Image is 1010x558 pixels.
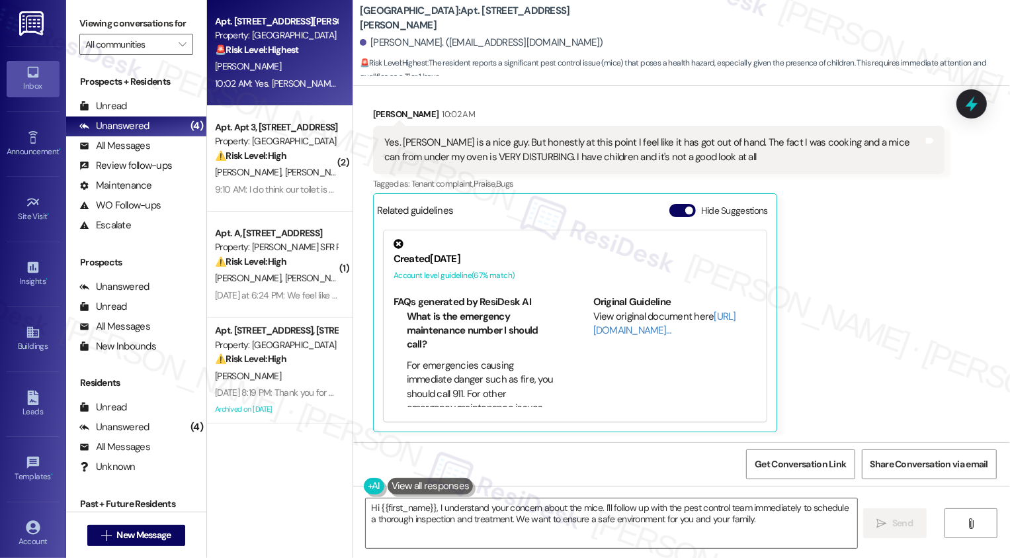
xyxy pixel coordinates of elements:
div: Account level guideline ( 67 % match) [394,269,757,283]
span: • [51,470,53,479]
a: Templates • [7,451,60,487]
div: Property: [PERSON_NAME] SFR Portfolio [215,240,337,254]
div: 9:10 AM: I do think our toilet is still leaking though in small increments because of build up I'... [215,183,644,195]
label: Hide Suggestions [701,204,768,218]
b: [GEOGRAPHIC_DATA]: Apt. [STREET_ADDRESS][PERSON_NAME] [360,4,624,32]
span: Tenant complaint , [411,178,474,189]
span: Get Conversation Link [755,457,846,471]
button: Share Conversation via email [862,449,997,479]
b: FAQs generated by ResiDesk AI [394,295,531,308]
li: For emergencies causing immediate danger such as fire, you should call 911. For other emergency m... [407,359,557,458]
span: [PERSON_NAME] [215,60,281,72]
a: Inbox [7,61,60,97]
i:  [877,518,887,529]
a: Buildings [7,321,60,357]
b: Original Guideline [593,295,671,308]
img: ResiDesk Logo [19,11,46,36]
span: Send [892,516,913,530]
a: Leads [7,387,60,422]
div: New Inbounds [79,340,156,353]
span: [PERSON_NAME] [284,272,351,284]
a: Account [7,516,60,552]
div: Created [DATE] [394,252,757,266]
div: Unanswered [79,420,149,434]
input: All communities [85,34,172,55]
textarea: Hi {{first_name}}, I understand your concern about the mice. I'll follow up with the pest control... [366,498,857,548]
div: Unread [79,300,127,314]
div: Unread [79,99,127,113]
button: Send [863,508,927,538]
div: (4) [187,116,206,136]
div: Residents [66,376,206,390]
span: : The resident reports a significant pest control issue (mice) that poses a health hazard, especi... [360,56,1010,85]
i:  [179,39,186,50]
div: Unknown [79,460,136,474]
div: Unanswered [79,280,149,294]
div: Related guidelines [377,204,454,223]
span: Praise , [474,178,496,189]
span: New Message [116,528,171,542]
strong: 🚨 Risk Level: Highest [215,44,299,56]
div: All Messages [79,320,150,334]
a: Insights • [7,256,60,292]
div: Apt. Apt 3, [STREET_ADDRESS] [215,120,337,134]
label: Viewing conversations for [79,13,193,34]
div: Maintenance [79,179,152,193]
li: What is the emergency maintenance number I should call? [407,310,557,352]
div: Unread [79,400,127,414]
span: [PERSON_NAME] [215,272,285,284]
div: Escalate [79,218,131,232]
button: Get Conversation Link [746,449,855,479]
div: [PERSON_NAME] [373,107,945,126]
div: 10:02 AM [439,107,475,121]
div: (4) [187,417,206,438]
div: View original document here [593,310,757,338]
strong: ⚠️ Risk Level: High [215,150,286,162]
div: Prospects [66,256,206,269]
strong: ⚠️ Risk Level: High [215,256,286,267]
div: Property: [GEOGRAPHIC_DATA] [215,134,337,148]
div: Property: [GEOGRAPHIC_DATA] [215,338,337,352]
div: Prospects + Residents [66,75,206,89]
div: WO Follow-ups [79,199,161,212]
span: • [59,145,61,154]
div: All Messages [79,139,150,153]
div: Archived on [DATE] [214,401,339,418]
div: Apt. [STREET_ADDRESS][PERSON_NAME] [215,15,337,28]
div: Review follow-ups [79,159,172,173]
span: [PERSON_NAME] [215,166,285,178]
div: All Messages [79,440,150,454]
a: [URL][DOMAIN_NAME]… [593,310,736,337]
div: Apt. [STREET_ADDRESS], [STREET_ADDRESS] [215,324,337,338]
div: Yes. [PERSON_NAME] is a nice guy. But honestly at this point I feel like it has got out of hand. ... [384,136,923,164]
div: Past + Future Residents [66,497,206,511]
strong: 🚨 Risk Level: Highest [360,58,428,68]
i:  [101,530,111,541]
span: Bugs [496,178,513,189]
span: [PERSON_NAME] [284,166,351,178]
div: [PERSON_NAME]. ([EMAIL_ADDRESS][DOMAIN_NAME]) [360,36,603,50]
div: Tagged as: [373,174,945,193]
button: New Message [87,525,185,546]
span: • [48,210,50,219]
i:  [966,518,976,529]
div: Unanswered [79,119,149,133]
strong: ⚠️ Risk Level: High [215,353,286,365]
span: [PERSON_NAME] [215,370,281,382]
span: Share Conversation via email [870,457,988,471]
div: Apt. A, [STREET_ADDRESS] [215,226,337,240]
div: Property: [GEOGRAPHIC_DATA] [215,28,337,42]
a: Site Visit • [7,191,60,227]
span: • [46,275,48,284]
